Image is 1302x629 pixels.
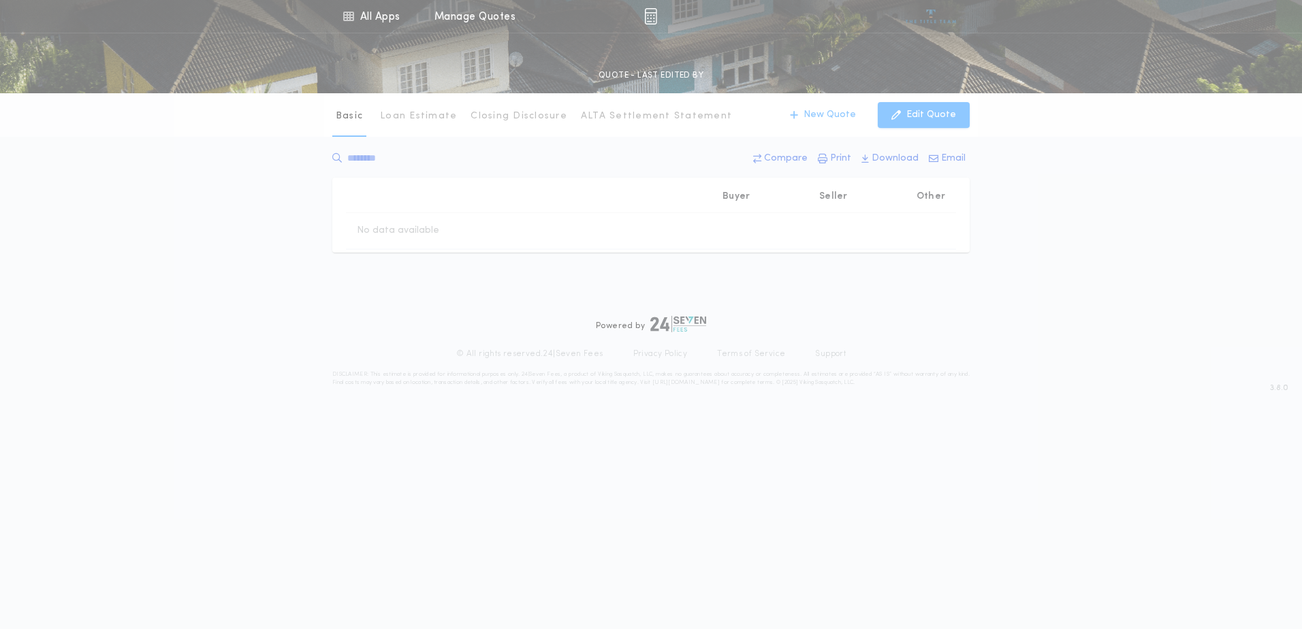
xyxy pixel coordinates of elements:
[581,110,732,123] p: ALTA Settlement Statement
[1270,382,1288,394] span: 3.8.0
[332,370,970,387] p: DISCLAIMER: This estimate is provided for informational purposes only. 24|Seven Fees, a product o...
[456,349,603,359] p: © All rights reserved. 24|Seven Fees
[749,146,812,171] button: Compare
[723,190,750,204] p: Buyer
[652,380,720,385] a: [URL][DOMAIN_NAME]
[815,349,846,359] a: Support
[917,190,945,204] p: Other
[644,8,657,25] img: img
[336,110,363,123] p: Basic
[764,152,808,165] p: Compare
[906,10,957,23] img: vs-icon
[380,110,457,123] p: Loan Estimate
[776,102,870,128] button: New Quote
[814,146,855,171] button: Print
[906,108,956,122] p: Edit Quote
[633,349,688,359] a: Privacy Policy
[650,316,706,332] img: logo
[857,146,923,171] button: Download
[819,190,848,204] p: Seller
[830,152,851,165] p: Print
[941,152,966,165] p: Email
[346,213,450,248] td: No data available
[596,316,706,332] div: Powered by
[717,349,785,359] a: Terms of Service
[872,152,919,165] p: Download
[925,146,970,171] button: Email
[599,69,703,82] p: QUOTE - LAST EDITED BY
[471,110,567,123] p: Closing Disclosure
[878,102,970,128] button: Edit Quote
[804,108,856,122] p: New Quote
